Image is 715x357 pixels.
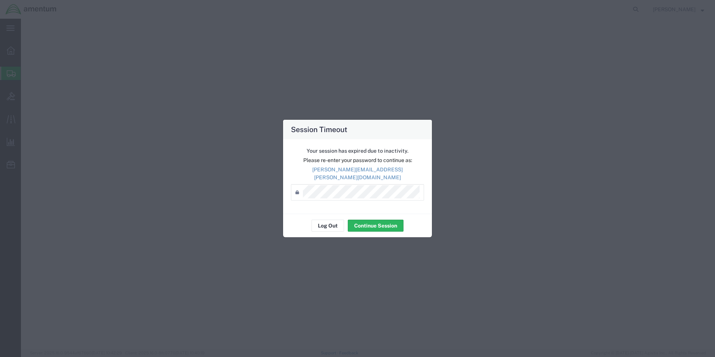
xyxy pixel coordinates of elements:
[291,166,424,181] p: [PERSON_NAME][EMAIL_ADDRESS][PERSON_NAME][DOMAIN_NAME]
[291,147,424,155] p: Your session has expired due to inactivity.
[348,220,403,232] button: Continue Session
[291,124,347,135] h4: Session Timeout
[291,156,424,164] p: Please re-enter your password to continue as:
[312,220,344,232] button: Log Out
